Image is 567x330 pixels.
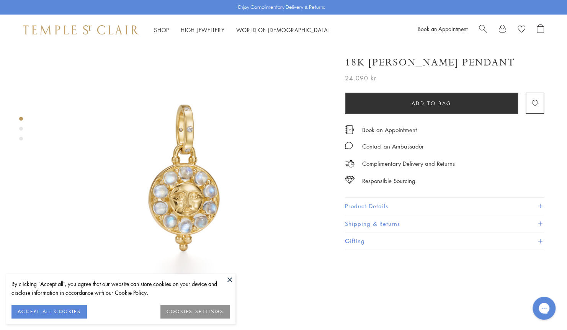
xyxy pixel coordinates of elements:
[345,198,544,215] button: Product Details
[412,99,452,108] span: Add to bag
[236,26,330,34] a: World of [DEMOGRAPHIC_DATA]World of [DEMOGRAPHIC_DATA]
[181,26,225,34] a: High JewelleryHigh Jewellery
[11,279,230,297] div: By clicking “Accept all”, you agree that our website can store cookies on your device and disclos...
[345,232,544,250] button: Gifting
[238,3,325,11] p: Enjoy Complimentary Delivery & Returns
[479,24,487,36] a: Search
[362,126,417,134] a: Book an Appointment
[345,93,518,114] button: Add to bag
[418,25,467,33] a: Book an Appointment
[362,176,415,186] div: Responsible Sourcing
[160,305,230,319] button: COOKIES SETTINGS
[11,305,87,319] button: ACCEPT ALL COOKIES
[154,26,169,34] a: ShopShop
[537,24,544,36] a: Open Shopping Bag
[23,25,139,34] img: Temple St. Clair
[345,142,353,149] img: MessageIcon-01_2.svg
[154,25,330,35] nav: Main navigation
[362,142,424,151] div: Contact an Ambassador
[19,115,23,147] div: Product gallery navigation
[345,176,355,184] img: icon_sourcing.svg
[345,125,354,134] img: icon_appointment.svg
[345,215,544,232] button: Shipping & Returns
[345,56,515,69] h1: 18K [PERSON_NAME] Pendant
[345,159,355,168] img: icon_delivery.svg
[518,24,525,36] a: View Wishlist
[362,159,455,168] p: Complimentary Delivery and Returns
[529,294,559,322] iframe: Gorgias live chat messenger
[345,73,376,83] span: 24.090 kr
